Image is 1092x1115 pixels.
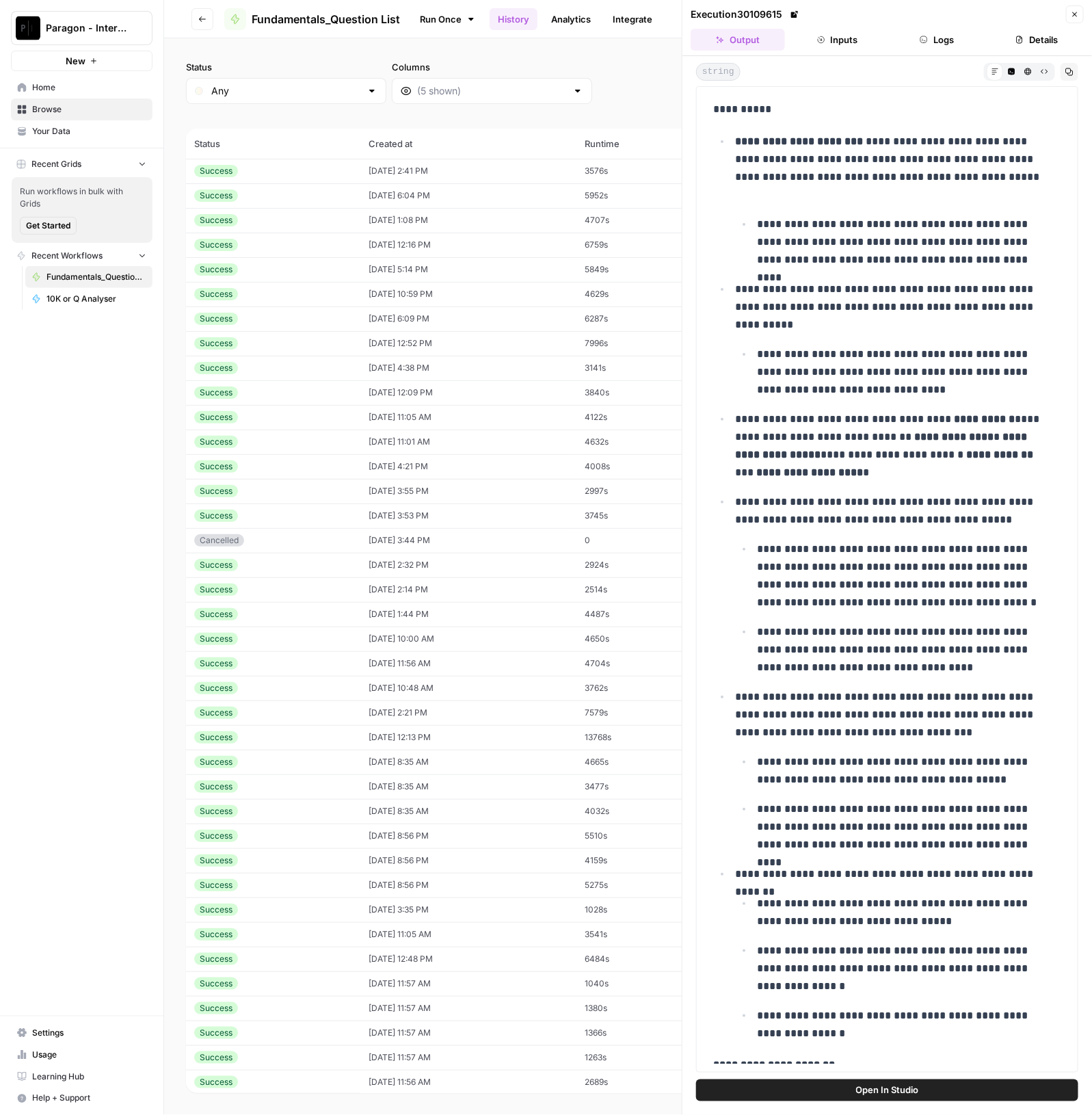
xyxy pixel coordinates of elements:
[576,1021,712,1045] td: 1366s
[360,848,576,873] td: [DATE] 8:56 PM
[360,996,576,1021] td: [DATE] 11:57 AM
[11,99,152,120] a: Browse
[194,830,238,842] div: Success
[576,799,712,824] td: 4032s
[194,756,238,768] div: Success
[696,63,741,81] span: string
[696,1079,1078,1101] button: Open In Studio
[11,154,152,174] button: Recent Grids
[194,411,238,423] div: Success
[576,700,712,725] td: 7579s
[46,21,129,35] span: Paragon - Internal Usage
[186,60,386,74] label: Status
[360,430,576,454] td: [DATE] 11:01 AM
[194,707,238,719] div: Success
[360,947,576,971] td: [DATE] 12:48 PM
[16,16,40,40] img: Paragon - Internal Usage Logo
[186,129,360,159] th: Status
[194,214,238,226] div: Success
[576,602,712,627] td: 4487s
[576,947,712,971] td: 6484s
[360,331,576,356] td: [DATE] 12:52 PM
[360,405,576,430] td: [DATE] 11:05 AM
[194,436,238,448] div: Success
[186,104,1070,129] span: (235 records)
[32,125,146,137] span: Your Data
[66,54,85,68] span: New
[11,1044,152,1066] a: Usage
[11,1088,152,1110] button: Help + Support
[576,651,712,676] td: 4704s
[224,8,400,30] a: Fundamentals_Question List
[32,1027,146,1039] span: Settings
[576,183,712,208] td: 5952s
[360,971,576,996] td: [DATE] 11:57 AM
[411,8,484,31] a: Run Once
[194,189,238,202] div: Success
[360,1021,576,1045] td: [DATE] 11:57 AM
[576,824,712,848] td: 5510s
[576,454,712,479] td: 4008s
[194,1027,238,1039] div: Success
[576,922,712,947] td: 3541s
[194,362,238,374] div: Success
[360,257,576,282] td: [DATE] 5:14 PM
[194,165,238,177] div: Success
[194,953,238,965] div: Success
[576,577,712,602] td: 2514s
[194,337,238,350] div: Success
[360,700,576,725] td: [DATE] 2:21 PM
[576,774,712,799] td: 3477s
[576,897,712,922] td: 1028s
[360,380,576,405] td: [DATE] 12:09 PM
[576,129,712,159] th: Runtime
[25,266,152,288] a: Fundamentals_Question List
[46,271,146,283] span: Fundamentals_Question List
[194,1051,238,1064] div: Success
[26,220,70,232] span: Get Started
[194,583,238,596] div: Success
[790,29,885,51] button: Inputs
[25,288,152,310] a: 10K or Q Analyser
[576,676,712,700] td: 3762s
[32,1049,146,1061] span: Usage
[360,627,576,651] td: [DATE] 10:00 AM
[194,904,238,916] div: Success
[360,799,576,824] td: [DATE] 8:35 AM
[576,356,712,380] td: 3141s
[360,897,576,922] td: [DATE] 3:35 PM
[194,559,238,571] div: Success
[20,185,144,210] span: Run workflows in bulk with Grids
[32,81,146,94] span: Home
[360,725,576,750] td: [DATE] 12:13 PM
[360,479,576,503] td: [DATE] 3:55 PM
[576,405,712,430] td: 4122s
[576,553,712,577] td: 2924s
[576,627,712,651] td: 4650s
[360,503,576,528] td: [DATE] 3:53 PM
[360,602,576,627] td: [DATE] 1:44 PM
[194,608,238,620] div: Success
[211,84,361,98] input: Any
[576,479,712,503] td: 2997s
[576,1045,712,1070] td: 1263s
[11,51,152,71] button: New
[360,824,576,848] td: [DATE] 8:56 PM
[576,996,712,1021] td: 1380s
[691,29,785,51] button: Output
[31,158,81,170] span: Recent Grids
[194,978,238,990] div: Success
[543,8,599,30] a: Analytics
[360,129,576,159] th: Created at
[11,120,152,142] a: Your Data
[360,922,576,947] td: [DATE] 11:05 AM
[194,682,238,694] div: Success
[11,1066,152,1088] a: Learning Hub
[360,528,576,553] td: [DATE] 3:44 PM
[576,208,712,233] td: 4707s
[576,331,712,356] td: 7996s
[194,1076,238,1088] div: Success
[576,233,712,257] td: 6759s
[194,1002,238,1014] div: Success
[360,577,576,602] td: [DATE] 2:14 PM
